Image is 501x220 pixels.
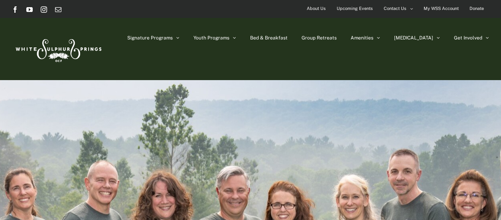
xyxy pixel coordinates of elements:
[26,6,33,13] a: YouTube
[127,18,179,58] a: Signature Programs
[250,18,288,58] a: Bed & Breakfast
[384,3,406,14] span: Contact Us
[351,18,380,58] a: Amenities
[454,35,482,40] span: Get Involved
[193,35,229,40] span: Youth Programs
[351,35,373,40] span: Amenities
[41,6,47,13] a: Instagram
[127,35,173,40] span: Signature Programs
[250,35,288,40] span: Bed & Breakfast
[193,18,236,58] a: Youth Programs
[454,18,489,58] a: Get Involved
[12,6,18,13] a: Facebook
[424,3,459,14] span: My WSS Account
[307,3,326,14] span: About Us
[394,35,433,40] span: [MEDICAL_DATA]
[302,18,337,58] a: Group Retreats
[55,6,61,13] a: Email
[302,35,337,40] span: Group Retreats
[469,3,484,14] span: Donate
[12,30,104,68] img: White Sulphur Springs Logo
[337,3,373,14] span: Upcoming Events
[394,18,440,58] a: [MEDICAL_DATA]
[127,18,489,58] nav: Main Menu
